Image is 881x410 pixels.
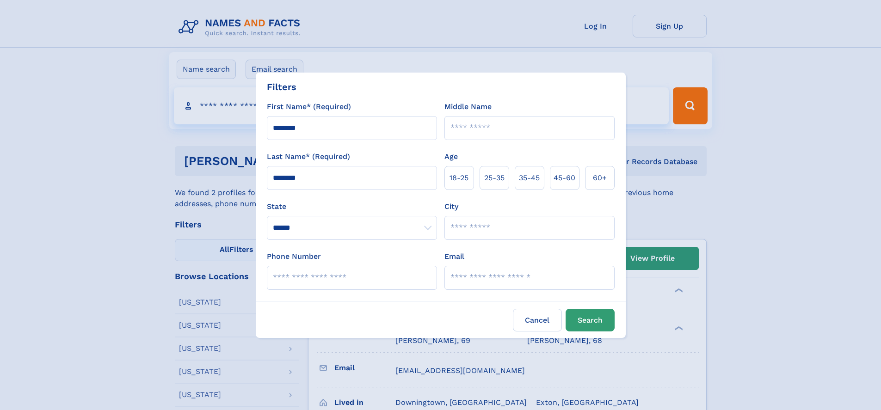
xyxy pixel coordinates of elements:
[267,101,351,112] label: First Name* (Required)
[450,172,468,184] span: 18‑25
[566,309,615,331] button: Search
[444,201,458,212] label: City
[513,309,562,331] label: Cancel
[267,80,296,94] div: Filters
[519,172,540,184] span: 35‑45
[444,251,464,262] label: Email
[444,151,458,162] label: Age
[554,172,575,184] span: 45‑60
[484,172,505,184] span: 25‑35
[267,201,437,212] label: State
[444,101,492,112] label: Middle Name
[267,151,350,162] label: Last Name* (Required)
[267,251,321,262] label: Phone Number
[593,172,607,184] span: 60+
